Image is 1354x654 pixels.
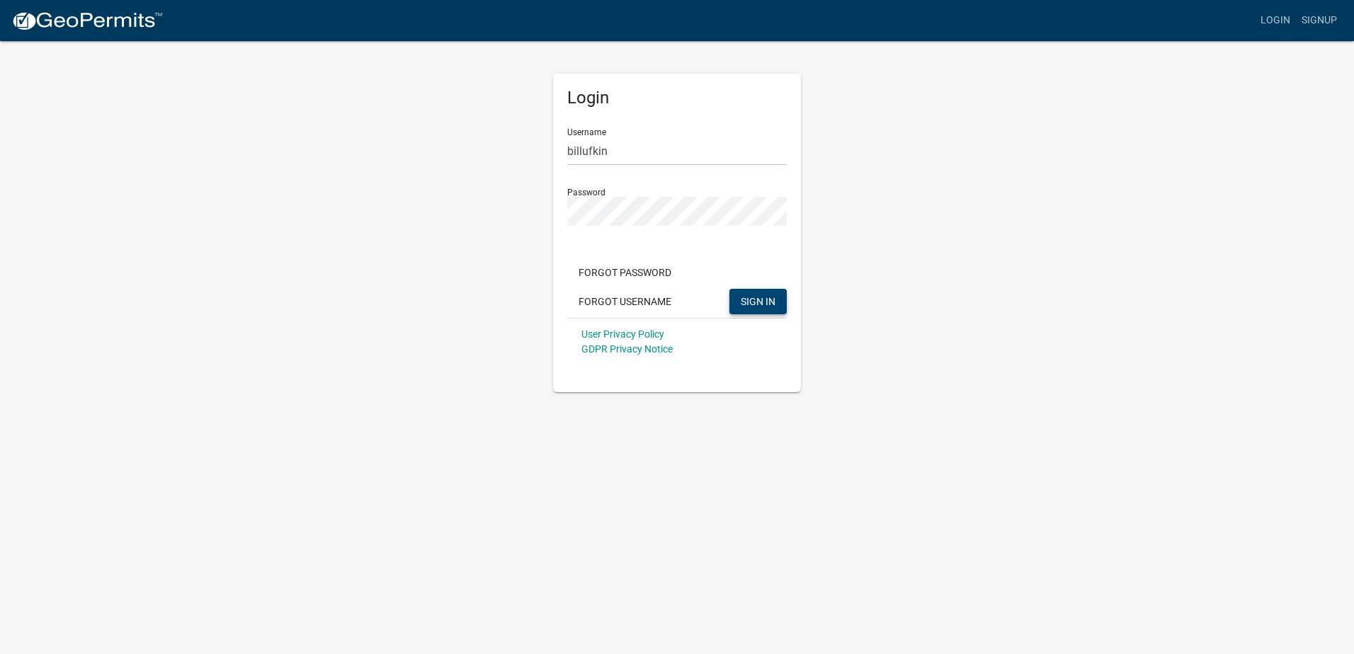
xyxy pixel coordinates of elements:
[741,295,775,306] span: SIGN IN
[729,289,787,314] button: SIGN IN
[581,328,664,340] a: User Privacy Policy
[567,260,683,285] button: Forgot Password
[567,289,683,314] button: Forgot Username
[1255,7,1296,34] a: Login
[1296,7,1343,34] a: Signup
[567,88,787,108] h5: Login
[581,343,673,355] a: GDPR Privacy Notice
